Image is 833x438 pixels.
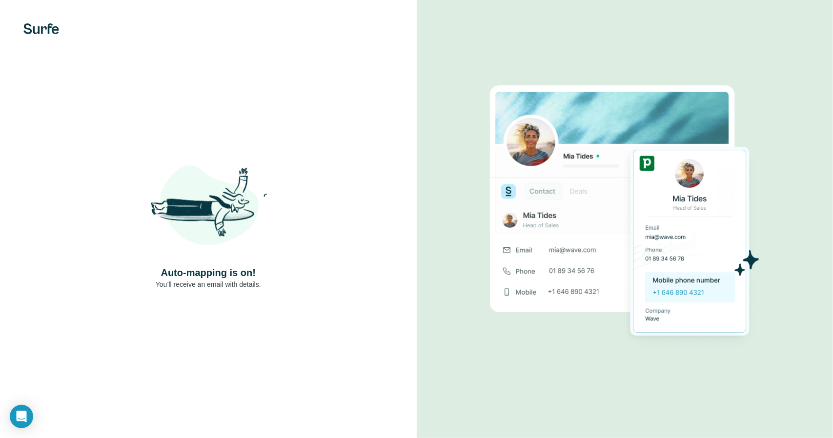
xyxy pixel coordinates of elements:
[23,23,59,34] img: Surfe's logo
[161,266,256,279] h4: Auto-mapping is on!
[10,405,33,428] div: Open Intercom Messenger
[156,279,261,289] p: You’ll receive an email with details.
[490,85,759,352] img: Download Success
[150,149,267,266] img: Shaka Illustration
